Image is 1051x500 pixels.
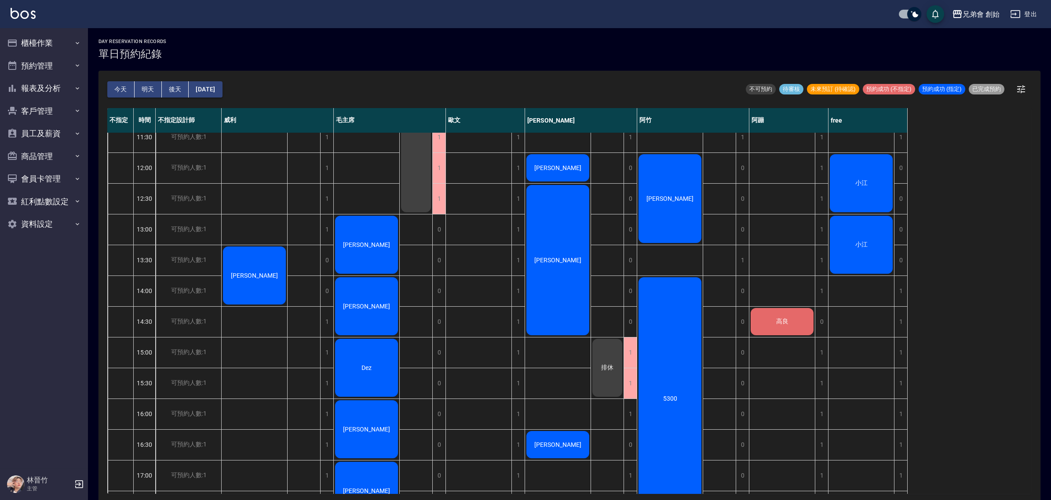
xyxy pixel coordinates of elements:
[320,214,333,245] div: 1
[134,429,156,460] div: 16:30
[341,241,392,248] span: [PERSON_NAME]
[815,460,828,491] div: 1
[624,337,637,368] div: 1
[746,85,776,93] span: 不可預約
[624,399,637,429] div: 1
[341,303,392,310] span: [PERSON_NAME]
[134,337,156,368] div: 15:00
[969,85,1004,93] span: 已完成預約
[107,108,134,133] div: 不指定
[511,276,525,306] div: 1
[736,214,749,245] div: 0
[4,213,84,236] button: 資料設定
[815,214,828,245] div: 1
[432,153,445,183] div: 1
[320,399,333,429] div: 1
[511,153,525,183] div: 1
[134,368,156,399] div: 15:30
[736,153,749,183] div: 0
[432,276,445,306] div: 0
[525,108,637,133] div: [PERSON_NAME]
[815,122,828,152] div: 1
[156,108,222,133] div: 不指定設計師
[334,108,446,133] div: 毛主席
[533,164,583,171] span: [PERSON_NAME]
[511,245,525,275] div: 1
[320,276,333,306] div: 0
[320,460,333,491] div: 1
[432,337,445,368] div: 0
[156,430,221,460] div: 可預約人數:1
[320,122,333,152] div: 1
[815,153,828,183] div: 1
[624,276,637,306] div: 0
[134,214,156,245] div: 13:00
[894,153,907,183] div: 0
[736,337,749,368] div: 0
[894,245,907,275] div: 0
[779,85,803,93] span: 待審核
[156,153,221,183] div: 可預約人數:1
[11,8,36,19] img: Logo
[736,399,749,429] div: 0
[432,214,445,245] div: 0
[736,276,749,306] div: 0
[815,368,828,399] div: 1
[624,184,637,214] div: 0
[156,399,221,429] div: 可預約人數:1
[320,153,333,183] div: 1
[432,184,445,214] div: 1
[815,337,828,368] div: 1
[894,122,907,152] div: 1
[511,184,525,214] div: 1
[1007,6,1040,22] button: 登出
[949,5,1003,23] button: 兄弟會 創始
[341,426,392,433] span: [PERSON_NAME]
[27,485,72,493] p: 主管
[511,307,525,337] div: 1
[624,214,637,245] div: 0
[736,460,749,491] div: 0
[624,245,637,275] div: 0
[156,245,221,275] div: 可預約人數:1
[533,441,583,448] span: [PERSON_NAME]
[134,183,156,214] div: 12:30
[815,276,828,306] div: 1
[854,241,869,249] span: 小江
[320,184,333,214] div: 1
[511,368,525,399] div: 1
[189,81,222,98] button: [DATE]
[736,184,749,214] div: 0
[432,368,445,399] div: 0
[894,184,907,214] div: 0
[599,364,615,372] span: 排休
[963,9,1000,20] div: 兄弟會 創始
[432,399,445,429] div: 0
[894,214,907,245] div: 0
[432,122,445,152] div: 1
[807,85,859,93] span: 未來預訂 (待確認)
[894,399,907,429] div: 1
[511,214,525,245] div: 1
[134,152,156,183] div: 12:00
[320,245,333,275] div: 0
[894,276,907,306] div: 1
[624,430,637,460] div: 0
[894,368,907,399] div: 1
[624,368,637,399] div: 1
[736,368,749,399] div: 0
[4,32,84,54] button: 櫃檯作業
[107,81,135,98] button: 今天
[432,307,445,337] div: 0
[4,190,84,213] button: 紅利點數設定
[511,122,525,152] div: 1
[645,195,695,202] span: [PERSON_NAME]
[894,430,907,460] div: 1
[134,275,156,306] div: 14:00
[27,476,72,485] h5: 林晉竹
[4,167,84,190] button: 會員卡管理
[736,122,749,152] div: 1
[894,337,907,368] div: 1
[4,54,84,77] button: 預約管理
[624,460,637,491] div: 1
